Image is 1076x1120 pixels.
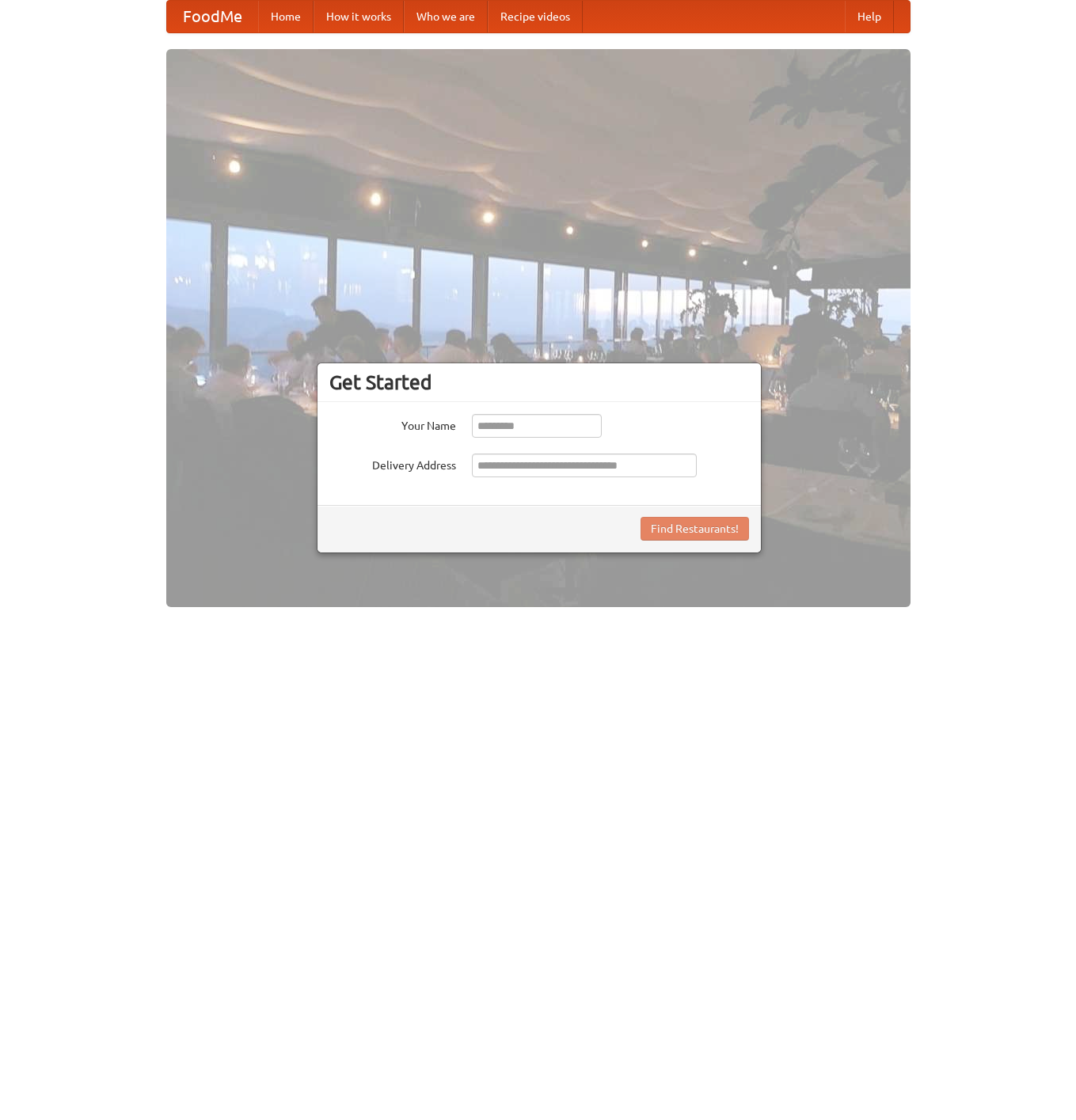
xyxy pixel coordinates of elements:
[258,1,314,32] a: Home
[404,1,488,32] a: Who we are
[329,414,456,434] label: Your Name
[329,370,749,394] h3: Get Started
[167,1,258,32] a: FoodMe
[488,1,583,32] a: Recipe videos
[641,517,749,541] button: Find Restaurants!
[845,1,894,32] a: Help
[329,454,456,473] label: Delivery Address
[314,1,404,32] a: How it works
